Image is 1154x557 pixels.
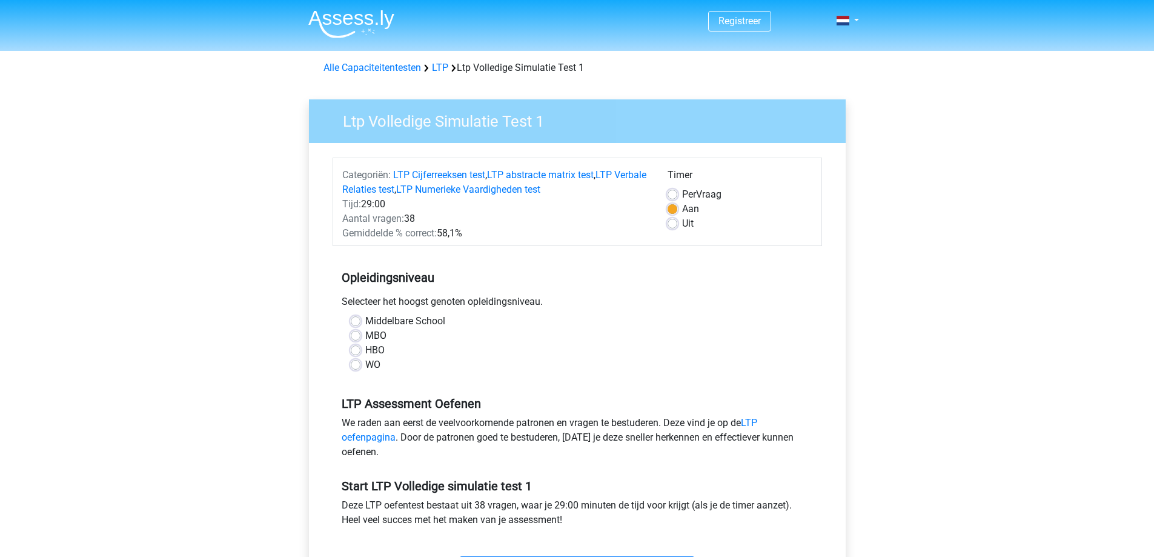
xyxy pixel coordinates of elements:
label: Vraag [682,187,721,202]
label: HBO [365,343,385,358]
label: Middelbare School [365,314,445,329]
span: Per [682,188,696,200]
div: Ltp Volledige Simulatie Test 1 [319,61,836,75]
img: Assessly [308,10,394,38]
div: Selecteer het hoogst genoten opleidingsniveau. [333,295,822,314]
a: Registreer [718,15,761,27]
span: Gemiddelde % correct: [342,227,437,239]
label: MBO [365,329,386,343]
a: LTP abstracte matrix test [487,169,594,181]
span: Aantal vragen: [342,213,404,224]
div: Timer [668,168,812,187]
a: LTP Numerieke Vaardigheden test [396,184,540,195]
div: , , , [333,168,658,197]
div: We raden aan eerst de veelvoorkomende patronen en vragen te bestuderen. Deze vind je op de . Door... [333,416,822,464]
label: WO [365,358,380,372]
a: LTP Cijferreeksen test [393,169,485,181]
h5: Opleidingsniveau [342,265,813,290]
a: Alle Capaciteitentesten [323,62,421,73]
h5: LTP Assessment Oefenen [342,396,813,411]
label: Uit [682,216,694,231]
h3: Ltp Volledige Simulatie Test 1 [328,107,837,131]
div: 38 [333,212,658,226]
div: 58,1% [333,226,658,241]
span: Tijd: [342,198,361,210]
a: LTP [432,62,448,73]
div: 29:00 [333,197,658,212]
span: Categoriën: [342,169,391,181]
div: Deze LTP oefentest bestaat uit 38 vragen, waar je 29:00 minuten de tijd voor krijgt (als je de ti... [333,498,822,532]
label: Aan [682,202,699,216]
h5: Start LTP Volledige simulatie test 1 [342,479,813,493]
